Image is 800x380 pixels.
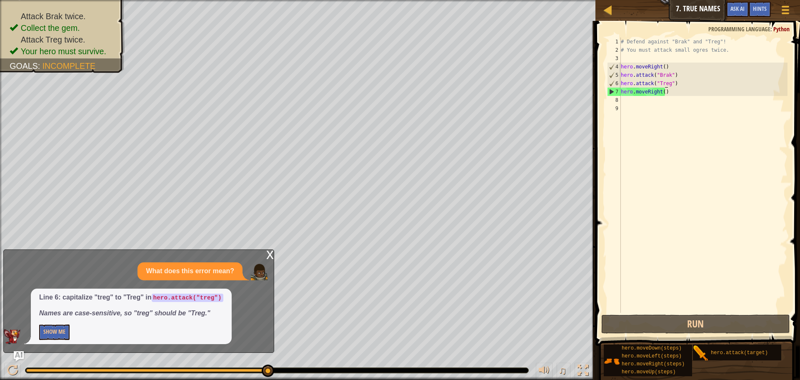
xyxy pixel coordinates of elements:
span: Python [773,25,790,33]
span: Your hero must survive. [21,47,106,56]
span: : [38,61,42,70]
button: Ctrl + P: Play [4,363,21,380]
img: AI [4,329,20,344]
img: Player [251,264,267,280]
div: 6 [607,79,621,88]
button: Show Me [39,325,70,340]
span: hero.moveUp(steps) [622,369,676,375]
button: ♫ [557,363,571,380]
span: hero.moveRight(steps) [622,361,685,367]
button: Show game menu [775,2,796,21]
img: portrait.png [693,345,709,361]
span: : [770,25,773,33]
span: Hints [753,5,767,13]
button: Run [601,315,790,334]
li: Attack Treg twice. [10,34,116,45]
div: 8 [607,96,621,104]
div: 3 [607,54,621,63]
span: ♫ [558,364,567,377]
div: 2 [607,46,621,54]
button: Ask AI [726,2,749,17]
span: Ask AI [730,5,745,13]
div: 4 [607,63,621,71]
li: Attack Brak twice. [10,10,116,22]
span: Goals [10,61,38,70]
span: Incomplete [42,61,95,70]
span: hero.attack(target) [711,350,768,356]
em: Names are case-sensitive, so "treg" should be "Treg." [39,310,210,317]
span: hero.moveLeft(steps) [622,353,682,359]
button: Adjust volume [536,363,552,380]
div: x [266,250,274,258]
span: Attack Brak twice. [21,12,86,21]
div: 1 [607,38,621,46]
div: 7 [607,88,621,96]
span: Collect the gem. [21,23,80,33]
code: hero.attack("treg") [152,294,223,302]
div: 5 [607,71,621,79]
button: Ask AI [14,351,24,361]
p: What does this error mean? [146,267,234,276]
li: Your hero must survive. [10,45,116,57]
span: Programming language [708,25,770,33]
div: 9 [607,104,621,113]
li: Collect the gem. [10,22,116,34]
button: Toggle fullscreen [575,363,591,380]
p: Line 6: capitalize "treg" to "Treg" in [39,293,223,302]
img: portrait.png [604,353,620,369]
span: Attack Treg twice. [21,35,85,44]
span: hero.moveDown(steps) [622,345,682,351]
